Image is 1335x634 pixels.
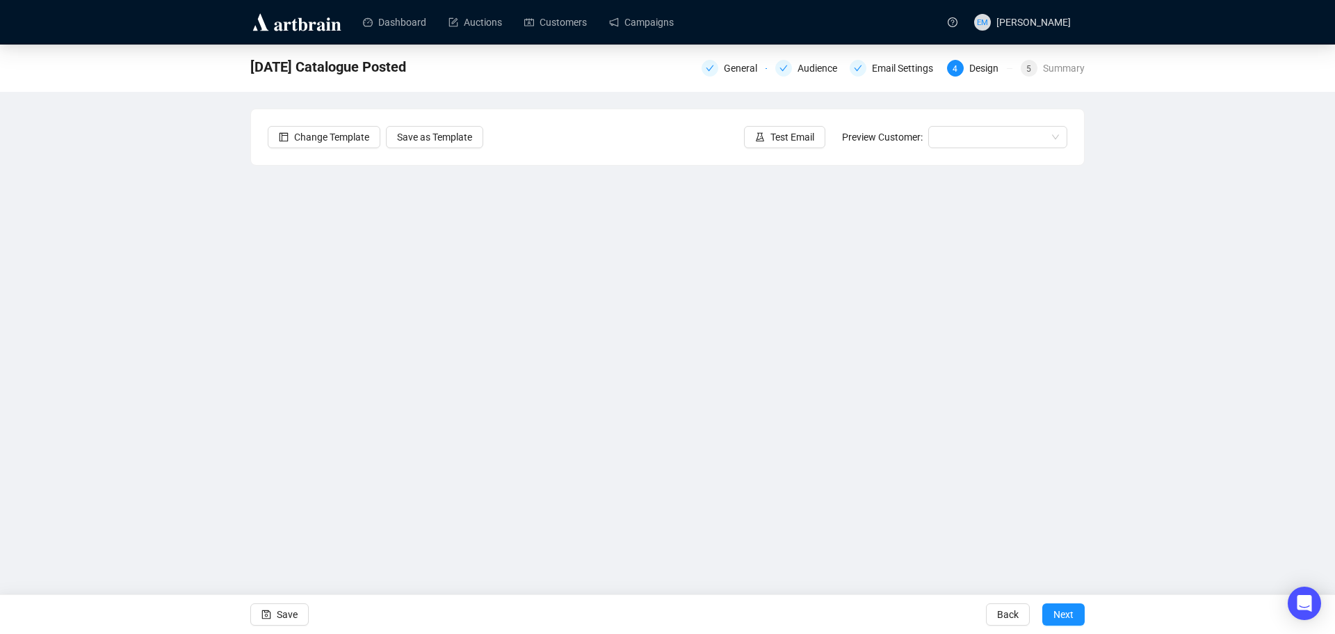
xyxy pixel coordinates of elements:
span: layout [279,132,289,142]
button: Next [1042,603,1085,626]
div: Audience [798,60,845,77]
span: Back [997,595,1019,634]
div: 5Summary [1021,60,1085,77]
span: Preview Customer: [842,132,923,143]
a: Auctions [448,4,502,40]
span: question-circle [948,17,957,27]
button: Test Email [744,126,825,148]
span: Save as Template [397,129,472,145]
div: Design [969,60,1007,77]
a: Dashboard [363,4,426,40]
div: Open Intercom Messenger [1288,587,1321,620]
div: 4Design [947,60,1012,77]
span: Next [1053,595,1074,634]
div: General [724,60,766,77]
div: Email Settings [872,60,941,77]
span: check [706,64,714,72]
span: 4 [953,64,957,74]
div: Summary [1043,60,1085,77]
div: Audience [775,60,841,77]
button: Back [986,603,1030,626]
span: [PERSON_NAME] [996,17,1071,28]
div: General [702,60,767,77]
div: Email Settings [850,60,939,77]
button: Change Template [268,126,380,148]
span: check [779,64,788,72]
button: Save [250,603,309,626]
span: Change Template [294,129,369,145]
span: experiment [755,132,765,142]
span: Test Email [770,129,814,145]
span: check [854,64,862,72]
a: Campaigns [609,4,674,40]
span: October 2025 Catalogue Posted [250,56,406,78]
img: logo [250,11,343,33]
a: Customers [524,4,587,40]
span: 5 [1026,64,1031,74]
span: save [261,610,271,619]
button: Save as Template [386,126,483,148]
span: EM [977,16,988,29]
span: Save [277,595,298,634]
